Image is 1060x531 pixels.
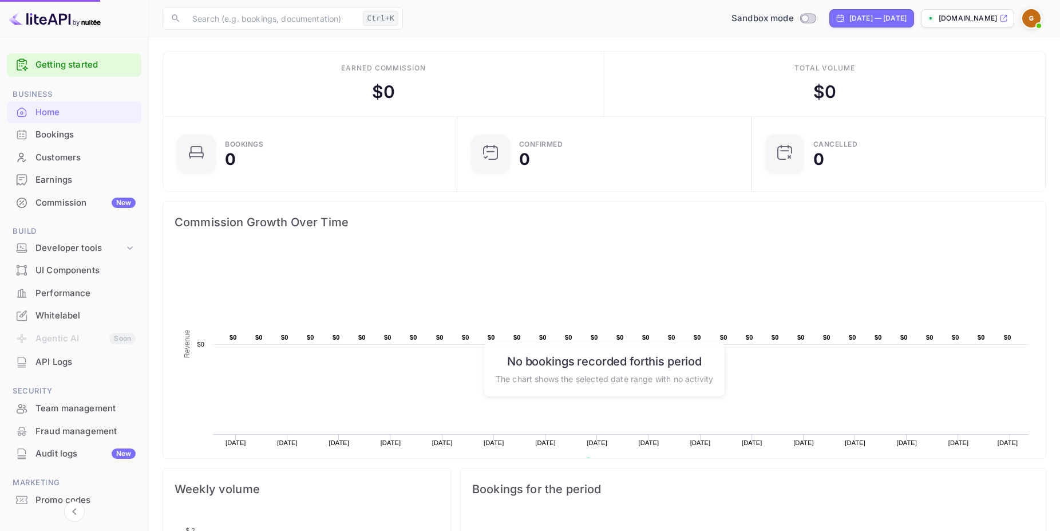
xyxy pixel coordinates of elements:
[875,334,882,341] text: $0
[230,334,237,341] text: $0
[519,141,563,148] div: Confirmed
[813,79,836,105] div: $ 0
[7,398,141,420] div: Team management
[35,402,136,415] div: Team management
[35,174,136,187] div: Earnings
[7,351,141,373] div: API Logs
[742,439,762,446] text: [DATE]
[794,63,856,73] div: Total volume
[596,458,625,466] text: Revenue
[998,439,1018,446] text: [DATE]
[35,106,136,119] div: Home
[384,334,391,341] text: $0
[472,480,1034,498] span: Bookings for the period
[1022,9,1041,27] img: GrupoVDT
[363,11,398,26] div: Ctrl+K
[175,213,1034,231] span: Commission Growth Over Time
[7,259,141,281] a: UI Components
[7,282,141,305] div: Performance
[35,494,136,507] div: Promo codes
[587,439,607,446] text: [DATE]
[255,334,263,341] text: $0
[7,88,141,101] span: Business
[7,351,141,372] a: API Logs
[7,101,141,123] a: Home
[7,259,141,282] div: UI Components
[35,309,136,322] div: Whitelabel
[7,169,141,190] a: Earnings
[952,334,959,341] text: $0
[7,238,141,258] div: Developer tools
[7,225,141,238] span: Build
[7,420,141,442] a: Fraud management
[35,196,136,210] div: Commission
[616,334,624,341] text: $0
[900,334,908,341] text: $0
[333,334,340,341] text: $0
[513,334,521,341] text: $0
[772,334,779,341] text: $0
[7,305,141,326] a: Whitelabel
[381,439,401,446] text: [DATE]
[535,439,556,446] text: [DATE]
[432,439,453,446] text: [DATE]
[484,439,504,446] text: [DATE]
[978,334,985,341] text: $0
[7,305,141,327] div: Whitelabel
[277,439,298,446] text: [DATE]
[948,439,969,446] text: [DATE]
[35,151,136,164] div: Customers
[7,443,141,465] div: Audit logsNew
[112,198,136,208] div: New
[813,151,824,167] div: 0
[591,334,598,341] text: $0
[410,334,417,341] text: $0
[281,334,288,341] text: $0
[358,334,366,341] text: $0
[225,141,263,148] div: Bookings
[35,242,124,255] div: Developer tools
[823,334,830,341] text: $0
[7,477,141,489] span: Marketing
[496,372,713,384] p: The chart shows the selected date range with no activity
[746,334,753,341] text: $0
[7,385,141,398] span: Security
[307,334,314,341] text: $0
[35,447,136,461] div: Audit logs
[64,501,85,522] button: Collapse navigation
[7,398,141,419] a: Team management
[539,334,547,341] text: $0
[329,439,349,446] text: [DATE]
[694,334,701,341] text: $0
[35,425,136,438] div: Fraud management
[185,7,358,30] input: Search (e.g. bookings, documentation)
[727,12,820,25] div: Switch to Production mode
[813,141,858,148] div: CANCELLED
[35,128,136,141] div: Bookings
[462,334,469,341] text: $0
[720,334,727,341] text: $0
[112,449,136,459] div: New
[35,58,136,72] a: Getting started
[797,334,805,341] text: $0
[565,334,572,341] text: $0
[690,439,711,446] text: [DATE]
[9,9,101,27] img: LiteAPI logo
[7,101,141,124] div: Home
[7,124,141,146] div: Bookings
[7,147,141,168] a: Customers
[939,13,997,23] p: [DOMAIN_NAME]
[849,13,907,23] div: [DATE] — [DATE]
[7,147,141,169] div: Customers
[372,79,395,105] div: $ 0
[519,151,530,167] div: 0
[7,420,141,443] div: Fraud management
[7,124,141,145] a: Bookings
[668,334,675,341] text: $0
[639,439,659,446] text: [DATE]
[496,354,713,368] h6: No bookings recorded for this period
[926,334,934,341] text: $0
[35,356,136,369] div: API Logs
[183,330,191,358] text: Revenue
[731,12,794,25] span: Sandbox mode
